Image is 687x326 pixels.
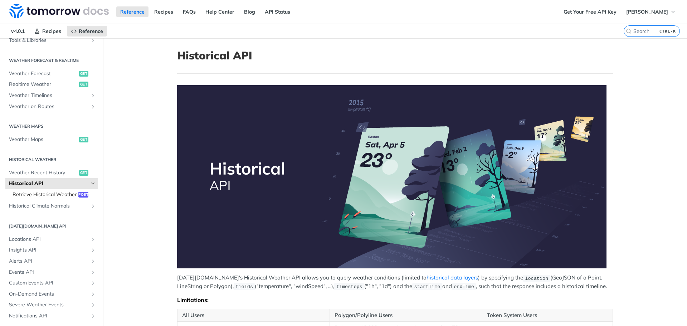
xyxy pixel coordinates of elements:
[9,37,88,44] span: Tools & Libraries
[9,81,77,88] span: Realtime Weather
[42,28,61,34] span: Recipes
[240,6,259,17] a: Blog
[30,26,65,37] a: Recipes
[5,156,98,163] h2: Historical Weather
[90,93,96,98] button: Show subpages for Weather Timelines
[67,26,107,37] a: Reference
[9,301,88,308] span: Severe Weather Events
[90,280,96,286] button: Show subpages for Custom Events API
[150,6,177,17] a: Recipes
[9,189,98,200] a: Retrieve Historical Weatherpost
[626,9,668,15] span: [PERSON_NAME]
[177,309,330,322] th: All Users
[626,28,632,34] svg: Search
[261,6,294,17] a: API Status
[177,85,606,268] img: Historical-API.png
[525,276,548,281] span: location
[90,38,96,43] button: Show subpages for Tools & Libraries
[13,191,77,198] span: Retrieve Historical Weather
[79,170,88,176] span: get
[90,269,96,275] button: Show subpages for Events API
[79,71,88,77] span: get
[177,296,613,303] div: Limitations:
[9,136,77,143] span: Weather Maps
[90,104,96,110] button: Show subpages for Weather on Routes
[9,269,88,276] span: Events API
[179,6,200,17] a: FAQs
[9,203,88,210] span: Historical Climate Normals
[5,245,98,256] a: Insights APIShow subpages for Insights API
[5,201,98,211] a: Historical Climate NormalsShow subpages for Historical Climate Normals
[5,267,98,278] a: Events APIShow subpages for Events API
[9,180,88,187] span: Historical API
[9,169,77,176] span: Weather Recent History
[90,302,96,308] button: Show subpages for Severe Weather Events
[336,284,362,289] span: timesteps
[90,181,96,186] button: Hide subpages for Historical API
[90,258,96,264] button: Show subpages for Alerts API
[5,300,98,310] a: Severe Weather EventsShow subpages for Severe Weather Events
[79,137,88,142] span: get
[9,4,109,18] img: Tomorrow.io Weather API Docs
[9,312,88,320] span: Notifications API
[90,313,96,319] button: Show subpages for Notifications API
[78,192,88,198] span: post
[5,90,98,101] a: Weather TimelinesShow subpages for Weather Timelines
[79,28,103,34] span: Reference
[5,57,98,64] h2: Weather Forecast & realtime
[5,278,98,288] a: Custom Events APIShow subpages for Custom Events API
[5,79,98,90] a: Realtime Weatherget
[9,236,88,243] span: Locations API
[5,101,98,112] a: Weather on RoutesShow subpages for Weather on Routes
[5,256,98,267] a: Alerts APIShow subpages for Alerts API
[5,167,98,178] a: Weather Recent Historyget
[454,284,474,289] span: endTime
[5,178,98,189] a: Historical APIHide subpages for Historical API
[560,6,620,17] a: Get Your Free API Key
[9,258,88,265] span: Alerts API
[9,279,88,287] span: Custom Events API
[5,289,98,300] a: On-Demand EventsShow subpages for On-Demand Events
[90,291,96,297] button: Show subpages for On-Demand Events
[5,311,98,321] a: Notifications APIShow subpages for Notifications API
[9,103,88,110] span: Weather on Routes
[482,309,613,322] th: Token System Users
[5,223,98,229] h2: [DATE][DOMAIN_NAME] API
[427,274,478,281] a: historical data layers
[235,284,253,289] span: fields
[201,6,238,17] a: Help Center
[330,309,482,322] th: Polygon/Polyline Users
[5,123,98,130] h2: Weather Maps
[9,247,88,254] span: Insights API
[9,92,88,99] span: Weather Timelines
[5,234,98,245] a: Locations APIShow subpages for Locations API
[5,35,98,46] a: Tools & LibrariesShow subpages for Tools & Libraries
[177,49,613,62] h1: Historical API
[90,247,96,253] button: Show subpages for Insights API
[177,85,613,268] span: Expand image
[414,284,440,289] span: startTime
[90,203,96,209] button: Show subpages for Historical Climate Normals
[9,70,77,77] span: Weather Forecast
[658,28,678,35] kbd: CTRL-K
[5,134,98,145] a: Weather Mapsget
[622,6,680,17] button: [PERSON_NAME]
[7,26,29,37] span: v4.0.1
[9,291,88,298] span: On-Demand Events
[177,274,613,291] p: [DATE][DOMAIN_NAME]'s Historical Weather API allows you to query weather conditions (limited to )...
[79,82,88,87] span: get
[116,6,148,17] a: Reference
[5,68,98,79] a: Weather Forecastget
[90,237,96,242] button: Show subpages for Locations API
